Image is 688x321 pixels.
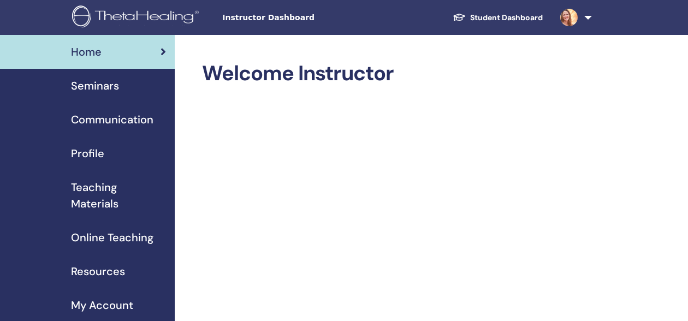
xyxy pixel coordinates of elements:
[453,13,466,22] img: graduation-cap-white.svg
[71,44,102,60] span: Home
[71,111,153,128] span: Communication
[72,5,203,30] img: logo.png
[71,229,153,246] span: Online Teaching
[71,145,104,162] span: Profile
[71,78,119,94] span: Seminars
[202,61,592,86] h2: Welcome Instructor
[222,12,386,23] span: Instructor Dashboard
[71,179,166,212] span: Teaching Materials
[560,9,578,26] img: default.jpg
[71,263,125,280] span: Resources
[444,8,551,28] a: Student Dashboard
[71,297,133,313] span: My Account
